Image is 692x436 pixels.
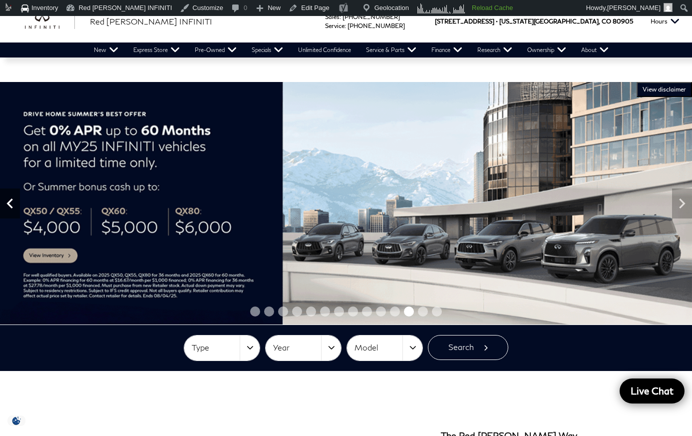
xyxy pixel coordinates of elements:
section: Click to Open Cookie Consent Modal [5,415,28,426]
a: Specials [244,42,291,57]
span: Go to slide 1 [250,306,260,316]
a: Red [PERSON_NAME] INFINITI [90,15,212,27]
a: [STREET_ADDRESS] • [US_STATE][GEOGRAPHIC_DATA], CO 80905 [435,17,633,25]
span: Live Chat [626,384,679,397]
span: Go to slide 9 [362,306,372,316]
a: About [574,42,616,57]
a: Research [470,42,520,57]
a: infiniti [25,13,75,29]
a: Finance [424,42,470,57]
a: Express Store [126,42,187,57]
span: Go to slide 11 [390,306,400,316]
span: Model [354,339,402,356]
img: INFINITI [25,13,75,29]
span: Go to slide 5 [306,306,316,316]
span: Go to slide 10 [376,306,386,316]
span: Year [273,339,321,356]
span: Go to slide 12 [404,306,414,316]
nav: Main Navigation [86,42,616,57]
span: Service [325,22,345,29]
span: VIEW DISCLAIMER [643,85,686,93]
a: Live Chat [620,378,685,403]
a: Service & Parts [358,42,424,57]
span: Go to slide 7 [334,306,344,316]
span: Red [PERSON_NAME] INFINITI [90,16,212,26]
button: Model [347,335,422,360]
span: Go to slide 6 [320,306,330,316]
a: New [86,42,126,57]
a: Ownership [520,42,574,57]
div: Next [672,188,692,218]
a: Unlimited Confidence [291,42,358,57]
a: [PHONE_NUMBER] [347,22,405,29]
img: Opt-Out Icon [5,415,28,426]
span: Go to slide 2 [264,306,274,316]
span: Go to slide 8 [348,306,358,316]
span: Go to slide 3 [278,306,288,316]
button: Type [184,335,260,360]
span: : [345,22,346,29]
span: Type [192,339,240,356]
span: Go to slide 14 [432,306,442,316]
a: Pre-Owned [187,42,244,57]
span: Go to slide 13 [418,306,428,316]
span: Go to slide 4 [292,306,302,316]
button: Year [266,335,341,360]
button: Search [428,335,508,360]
